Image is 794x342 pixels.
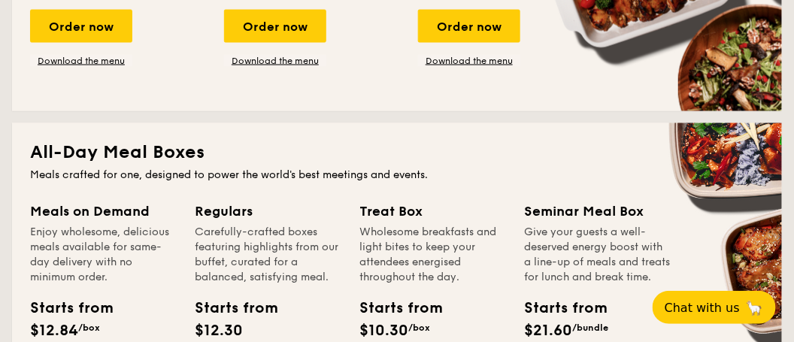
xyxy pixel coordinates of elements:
div: Carefully-crafted boxes featuring highlights from our buffet, curated for a balanced, satisfying ... [195,225,341,286]
button: Chat with us🦙 [653,291,776,324]
span: $10.30 [359,322,408,340]
div: Order now [224,10,326,43]
div: Treat Box [359,201,506,222]
div: Wholesome breakfasts and light bites to keep your attendees energised throughout the day. [359,225,506,286]
div: Starts from [524,298,592,320]
span: /box [408,323,430,334]
h2: All-Day Meal Boxes [30,141,764,165]
div: Regulars [195,201,341,222]
div: Order now [418,10,520,43]
div: Order now [30,10,132,43]
a: Download the menu [418,55,520,67]
span: 🦙 [746,299,764,316]
div: Starts from [359,298,427,320]
span: $12.30 [195,322,243,340]
a: Download the menu [224,55,326,67]
span: /bundle [572,323,608,334]
div: Give your guests a well-deserved energy boost with a line-up of meals and treats for lunch and br... [524,225,671,286]
div: Meals on Demand [30,201,177,222]
div: Starts from [30,298,98,320]
div: Starts from [195,298,262,320]
div: Seminar Meal Box [524,201,671,222]
span: $12.84 [30,322,78,340]
span: Chat with us [665,301,740,315]
a: Download the menu [30,55,132,67]
div: Meals crafted for one, designed to power the world's best meetings and events. [30,168,764,183]
span: /box [78,323,100,334]
div: Enjoy wholesome, delicious meals available for same-day delivery with no minimum order. [30,225,177,286]
span: $21.60 [524,322,572,340]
